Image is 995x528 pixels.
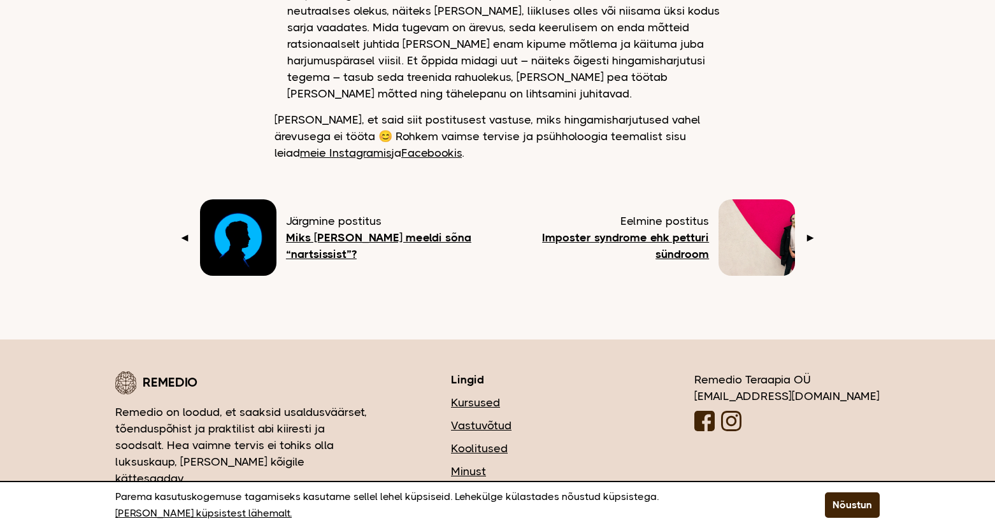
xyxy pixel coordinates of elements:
[401,146,462,159] a: Facebookis
[514,199,816,276] a: Eelmine postitus Imposter syndrome ehk petturi sündroom ►
[694,371,880,436] div: Remedio Teraapia OÜ
[115,371,375,394] div: Remedio
[286,231,471,260] b: Miks [PERSON_NAME] meeldi sõna “nartsissist”?
[542,231,709,260] b: Imposter syndrome ehk petturi sündroom
[694,411,715,431] img: Facebooki logo
[825,492,880,518] button: Nõustun
[451,394,618,411] a: Kursused
[694,388,880,404] div: [EMAIL_ADDRESS][DOMAIN_NAME]
[719,199,795,276] img: Mees gaasimaskiga seismas seina ääres
[115,371,136,394] img: Remedio logo
[115,505,292,522] a: [PERSON_NAME] küpsistest lähemalt.
[115,489,793,522] p: Parema kasutuskogemuse tagamiseks kasutame sellel lehel küpsiseid. Lehekülge külastades nõustud k...
[721,411,741,431] img: Instagrammi logo
[275,111,720,161] p: [PERSON_NAME], et said siit postitusest vastuse, miks hingamisharjutused vahel ärevusega ei tööta...
[179,229,190,246] span: ◄
[300,146,391,159] a: meie Instagramis
[451,440,618,457] a: Koolitused
[451,417,618,434] a: Vastuvõtud
[286,213,514,229] span: Järgmine postitus
[514,213,710,229] span: Eelmine postitus
[451,371,618,388] h3: Lingid
[200,199,276,276] img: Mehe profiil sinises valguses mustal taustal
[115,404,375,487] p: Remedio on loodud, et saaksid usaldusväärset, tõenduspõhist ja praktilist abi kiiresti ja soodsal...
[451,463,618,480] a: Minust
[805,229,816,246] span: ►
[179,199,514,276] a: ◄ Järgmine postitus Miks [PERSON_NAME] meeldi sõna “nartsissist”?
